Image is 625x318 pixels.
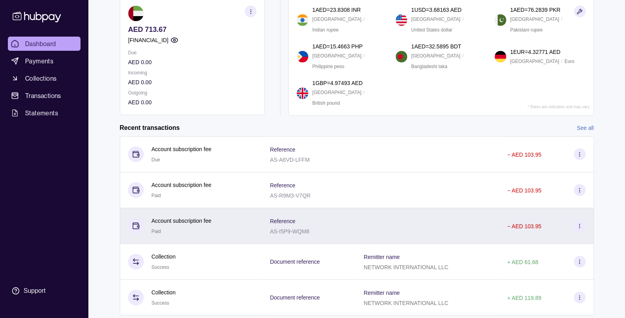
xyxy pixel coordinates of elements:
[462,52,464,60] p: /
[411,15,460,24] p: [GEOGRAPHIC_DATA]
[8,54,81,68] a: Payments
[561,15,563,24] p: /
[270,259,320,265] p: Document reference
[270,294,320,301] p: Document reference
[8,89,81,103] a: Transactions
[363,15,365,24] p: /
[312,6,361,14] p: 1 AED = 23.8308 INR
[152,216,212,225] p: Account subscription fee
[577,124,594,132] a: See all
[312,15,361,24] p: [GEOGRAPHIC_DATA]
[25,56,53,66] span: Payments
[25,39,56,48] span: Dashboard
[364,290,400,296] p: Remitter name
[8,106,81,120] a: Statements
[411,26,453,34] p: United States dollar
[152,157,160,163] span: Due
[462,15,464,24] p: /
[128,36,169,44] p: [FINANCIAL_ID]
[507,259,538,265] p: + AED 61.68
[128,6,144,21] img: ae
[25,108,58,118] span: Statements
[364,264,448,270] p: NETWORK INTERNATIONAL LLC
[152,288,176,297] p: Collection
[128,68,257,77] p: Incoming
[270,228,309,235] p: AS-I5P9-WQM8
[411,52,460,60] p: [GEOGRAPHIC_DATA]
[8,37,81,51] a: Dashboard
[128,25,257,34] p: AED 713.67
[297,87,308,99] img: gb
[152,193,161,198] span: Paid
[312,62,344,71] p: Philippine peso
[510,15,559,24] p: [GEOGRAPHIC_DATA]
[128,98,257,107] p: AED 0.00
[8,283,81,299] a: Support
[25,74,57,83] span: Collections
[152,300,169,306] span: Success
[152,145,212,153] p: Account subscription fee
[510,6,561,14] p: 1 AED = 76.2839 PKR
[312,42,363,51] p: 1 AED = 15.4663 PHP
[152,181,212,189] p: Account subscription fee
[363,88,365,97] p: /
[396,14,407,26] img: us
[270,218,295,224] p: Reference
[297,14,308,26] img: in
[510,57,559,66] p: [GEOGRAPHIC_DATA]
[396,51,407,63] img: bd
[510,26,543,34] p: Pakistani rupee
[507,295,541,301] p: + AED 119.89
[128,78,257,87] p: AED 0.00
[312,79,363,87] p: 1 GBP = 4.97493 AED
[561,57,563,66] p: /
[507,152,541,158] p: − AED 103.95
[510,48,561,56] p: 1 EUR = 4.32771 AED
[8,71,81,85] a: Collections
[312,88,361,97] p: [GEOGRAPHIC_DATA]
[312,52,361,60] p: [GEOGRAPHIC_DATA]
[565,57,574,66] p: Euro
[411,62,447,71] p: Bangladeshi taka
[152,252,176,261] p: Collection
[270,157,310,163] p: AS-A6VD-LFFM
[270,146,295,153] p: Reference
[270,182,295,189] p: Reference
[495,14,506,26] img: pk
[363,52,365,60] p: /
[270,192,310,199] p: AS-R9M3-V7QR
[364,300,448,306] p: NETWORK INTERNATIONAL LLC
[507,187,541,194] p: − AED 103.95
[507,223,541,229] p: − AED 103.95
[128,48,257,57] p: Due
[24,287,46,295] div: Support
[312,99,340,107] p: British pound
[128,58,257,67] p: AED 0.00
[128,89,257,97] p: Outgoing
[364,254,400,260] p: Remitter name
[120,124,180,132] h2: Recent transactions
[411,42,461,51] p: 1 AED = 32.5895 BDT
[411,6,462,14] p: 1 USD = 3.68163 AED
[495,51,506,63] img: de
[312,26,339,34] p: Indian rupee
[152,264,169,270] span: Success
[297,51,308,63] img: ph
[528,105,589,109] p: * Rates are indicative and may vary
[25,91,61,100] span: Transactions
[152,229,161,234] span: Paid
